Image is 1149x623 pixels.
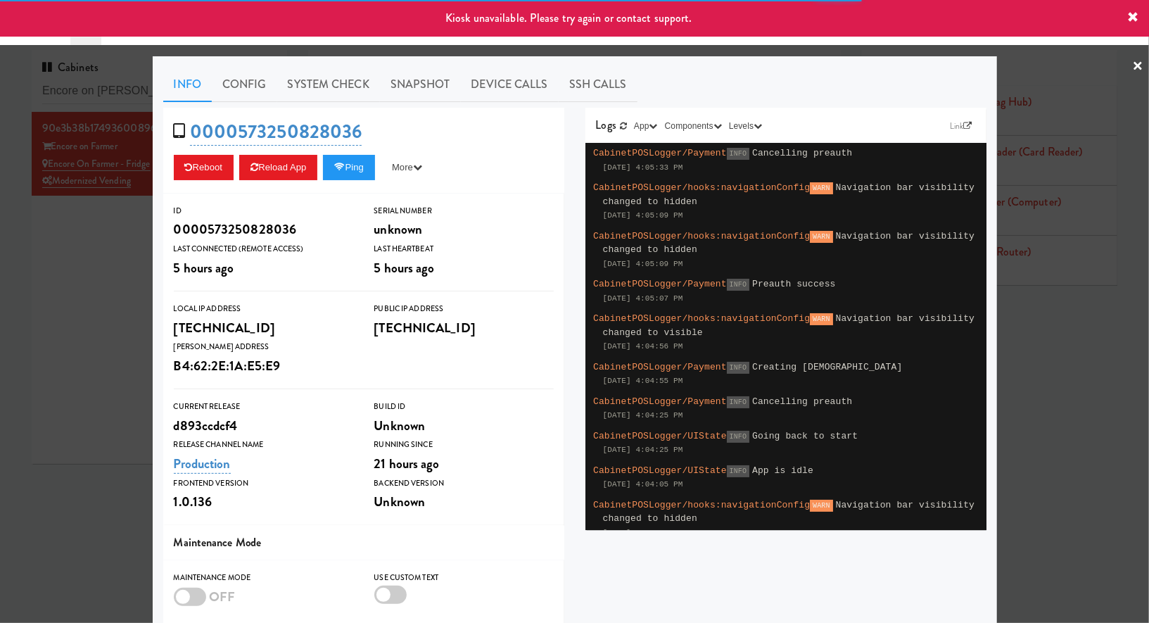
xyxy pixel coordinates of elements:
div: [TECHNICAL_ID] [374,316,554,340]
span: CabinetPOSLogger/hooks:navigationConfig [593,313,810,324]
div: Use Custom Text [374,571,554,585]
span: App is idle [752,465,813,476]
span: Logs [596,117,616,133]
a: Info [163,67,212,102]
span: [DATE] 4:03:49 PM [603,529,683,537]
span: WARN [810,313,832,325]
span: CabinetPOSLogger/UIState [593,465,727,476]
span: WARN [810,500,832,512]
span: [DATE] 4:05:09 PM [603,211,683,220]
div: Maintenance Mode [174,571,353,585]
div: Unknown [374,414,554,438]
span: [DATE] 4:05:07 PM [603,294,683,303]
span: 5 hours ago [374,258,435,277]
span: CabinetPOSLogger/Payment [593,362,727,372]
span: INFO [727,465,749,477]
button: Levels [725,119,766,133]
div: 1.0.136 [174,490,353,514]
a: Production [174,454,231,474]
button: Reload App [239,155,317,180]
span: 21 hours ago [374,454,440,473]
span: [DATE] 4:04:56 PM [603,342,683,351]
a: 0000573250828036 [190,118,362,146]
span: INFO [727,148,749,160]
div: Release Channel Name [174,438,353,452]
div: B4:62:2E:1A:E5:E9 [174,354,353,378]
span: CabinetPOSLogger/Payment [593,396,727,407]
span: Creating [DEMOGRAPHIC_DATA] [752,362,902,372]
span: OFF [209,587,235,606]
a: Config [212,67,277,102]
button: Reboot [174,155,234,180]
button: More [381,155,433,180]
button: App [630,119,661,133]
span: Navigation bar visibility changed to visible [603,313,975,338]
span: CabinetPOSLogger/Payment [593,279,727,289]
span: [DATE] 4:05:09 PM [603,260,683,268]
div: Last Connected (Remote Access) [174,242,353,256]
a: Link [946,119,976,133]
span: CabinetPOSLogger/hooks:navigationConfig [593,182,810,193]
span: CabinetPOSLogger/hooks:navigationConfig [593,500,810,510]
span: [DATE] 4:05:33 PM [603,163,683,172]
div: Frontend Version [174,477,353,491]
div: Local IP Address [174,302,353,316]
span: INFO [727,362,749,374]
div: Build Id [374,400,554,414]
span: [DATE] 4:04:05 PM [603,480,683,489]
div: Public IP Address [374,302,554,316]
a: Snapshot [380,67,461,102]
a: Device Calls [461,67,559,102]
div: d893ccdcf4 [174,414,353,438]
span: [DATE] 4:04:25 PM [603,411,683,420]
span: [DATE] 4:04:55 PM [603,377,683,385]
div: Running Since [374,438,554,452]
span: CabinetPOSLogger/UIState [593,431,727,441]
button: Components [661,119,725,133]
span: Going back to start [752,431,858,441]
div: Current Release [174,400,353,414]
div: unknown [374,218,554,241]
span: Cancelling preauth [752,396,852,407]
div: Serial Number [374,204,554,218]
span: INFO [727,431,749,443]
span: CabinetPOSLogger/hooks:navigationConfig [593,231,810,241]
div: Backend Version [374,477,554,491]
span: Cancelling preauth [752,148,852,158]
span: CabinetPOSLogger/Payment [593,148,727,158]
span: Navigation bar visibility changed to hidden [603,182,975,207]
span: WARN [810,182,832,194]
span: INFO [727,396,749,408]
button: Ping [323,155,375,180]
div: Last Heartbeat [374,242,554,256]
span: Maintenance Mode [174,534,262,550]
div: Unknown [374,490,554,514]
div: ID [174,204,353,218]
span: WARN [810,231,832,243]
span: Preauth success [752,279,836,289]
a: × [1132,45,1143,89]
div: [TECHNICAL_ID] [174,316,353,340]
a: System Check [277,67,380,102]
div: [PERSON_NAME] Address [174,340,353,354]
span: [DATE] 4:04:25 PM [603,446,683,454]
span: INFO [727,279,749,291]
span: 5 hours ago [174,258,234,277]
div: 0000573250828036 [174,218,353,241]
span: Kiosk unavailable. Please try again or contact support. [445,10,692,26]
a: SSH Calls [559,67,637,102]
